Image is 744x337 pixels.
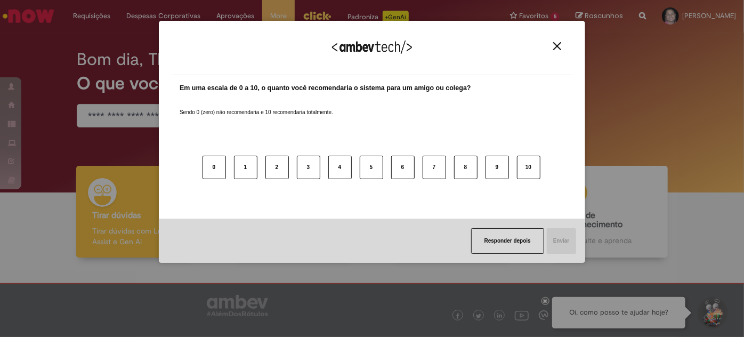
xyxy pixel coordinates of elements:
[203,156,226,179] button: 0
[517,156,540,179] button: 10
[234,156,257,179] button: 1
[454,156,478,179] button: 8
[360,156,383,179] button: 5
[471,228,544,254] button: Responder depois
[391,156,415,179] button: 6
[328,156,352,179] button: 4
[550,42,564,51] button: Close
[486,156,509,179] button: 9
[423,156,446,179] button: 7
[180,83,471,93] label: Em uma escala de 0 a 10, o quanto você recomendaria o sistema para um amigo ou colega?
[180,96,333,116] label: Sendo 0 (zero) não recomendaria e 10 recomendaria totalmente.
[332,41,412,54] img: Logo Ambevtech
[265,156,289,179] button: 2
[553,42,561,50] img: Close
[297,156,320,179] button: 3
